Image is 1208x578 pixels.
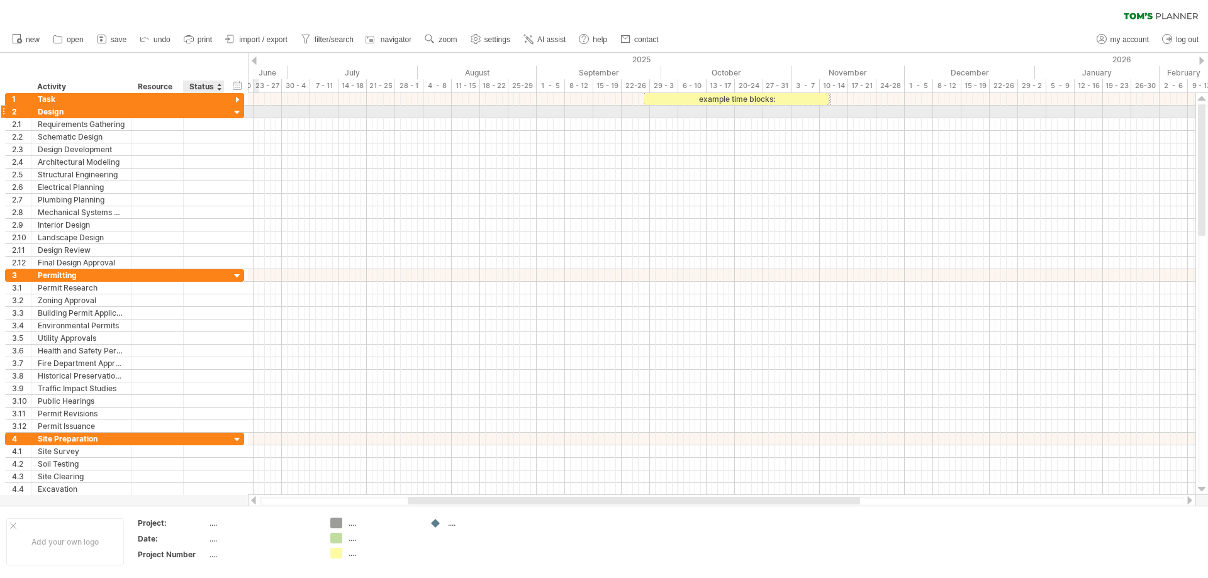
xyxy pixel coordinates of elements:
div: 3.7 [12,357,31,369]
div: Landscape Design [38,231,125,243]
div: 15 - 19 [961,79,990,92]
div: Date: [138,533,207,544]
span: import / export [239,35,288,44]
div: 19 - 23 [1103,79,1131,92]
div: 3 - 7 [791,79,820,92]
span: navigator [381,35,411,44]
span: log out [1176,35,1199,44]
div: 22-26 [990,79,1018,92]
a: log out [1159,31,1202,48]
a: navigator [364,31,415,48]
div: Requirements Gathering [38,118,125,130]
span: save [111,35,126,44]
div: 4.1 [12,445,31,457]
div: 21 - 25 [367,79,395,92]
span: new [26,35,40,44]
div: 2.3 [12,143,31,155]
a: my account [1093,31,1153,48]
div: Building Permit Application [38,307,125,319]
div: 3.11 [12,408,31,420]
div: 4 [12,433,31,445]
div: 1 - 5 [905,79,933,92]
a: print [181,31,216,48]
div: Task [38,93,125,105]
div: Traffic Impact Studies [38,382,125,394]
div: example time blocks: [644,93,829,105]
div: 1 - 5 [537,79,565,92]
span: AI assist [537,35,566,44]
div: Permit Revisions [38,408,125,420]
div: 2.4 [12,156,31,168]
div: 15 - 19 [593,79,622,92]
div: January 2026 [1035,66,1160,79]
a: filter/search [298,31,357,48]
div: 1 [12,93,31,105]
div: Activity [37,81,125,93]
div: 2.6 [12,181,31,193]
div: 3 [12,269,31,281]
span: my account [1110,35,1149,44]
div: Design [38,106,125,118]
div: 7 - 11 [310,79,338,92]
div: Utility Approvals [38,332,125,344]
div: 30 - 4 [282,79,310,92]
div: 25-29 [508,79,537,92]
div: 3.6 [12,345,31,357]
div: 27 - 31 [763,79,791,92]
div: Interior Design [38,219,125,231]
div: Resource [138,81,176,93]
div: 2.9 [12,219,31,231]
div: 12 - 16 [1075,79,1103,92]
div: 4 - 8 [423,79,452,92]
div: .... [349,548,417,559]
div: August 2025 [418,66,537,79]
div: Status [189,81,217,93]
div: 3.8 [12,370,31,382]
div: Environmental Permits [38,320,125,331]
div: 3.4 [12,320,31,331]
div: 22-26 [622,79,650,92]
div: 2.2 [12,131,31,143]
span: undo [154,35,171,44]
div: 8 - 12 [933,79,961,92]
div: Design Development [38,143,125,155]
div: Zoning Approval [38,294,125,306]
div: Site Clearing [38,470,125,482]
div: Project: [138,518,207,528]
a: save [94,31,130,48]
div: Excavation [38,483,125,495]
div: 3.9 [12,382,31,394]
div: 6 - 10 [678,79,707,92]
div: July 2025 [288,66,418,79]
div: 28 - 1 [395,79,423,92]
div: .... [349,518,417,528]
div: Mechanical Systems Design [38,206,125,218]
div: Public Hearings [38,395,125,407]
div: 13 - 17 [707,79,735,92]
div: Plumbing Planning [38,194,125,206]
div: 18 - 22 [480,79,508,92]
div: Soil Testing [38,458,125,470]
div: Permit Research [38,282,125,294]
span: help [593,35,607,44]
div: Architectural Modeling [38,156,125,168]
span: settings [484,35,510,44]
div: .... [349,533,417,543]
span: contact [634,35,659,44]
div: 23 - 27 [254,79,282,92]
div: 2 [12,106,31,118]
span: filter/search [315,35,354,44]
div: 2.7 [12,194,31,206]
a: undo [137,31,174,48]
a: zoom [422,31,461,48]
a: open [50,31,87,48]
div: 3.5 [12,332,31,344]
div: Permitting [38,269,125,281]
span: zoom [439,35,457,44]
div: September 2025 [537,66,661,79]
a: settings [467,31,514,48]
div: 11 - 15 [452,79,480,92]
div: 29 - 3 [650,79,678,92]
div: 2.1 [12,118,31,130]
div: Permit Issuance [38,420,125,432]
